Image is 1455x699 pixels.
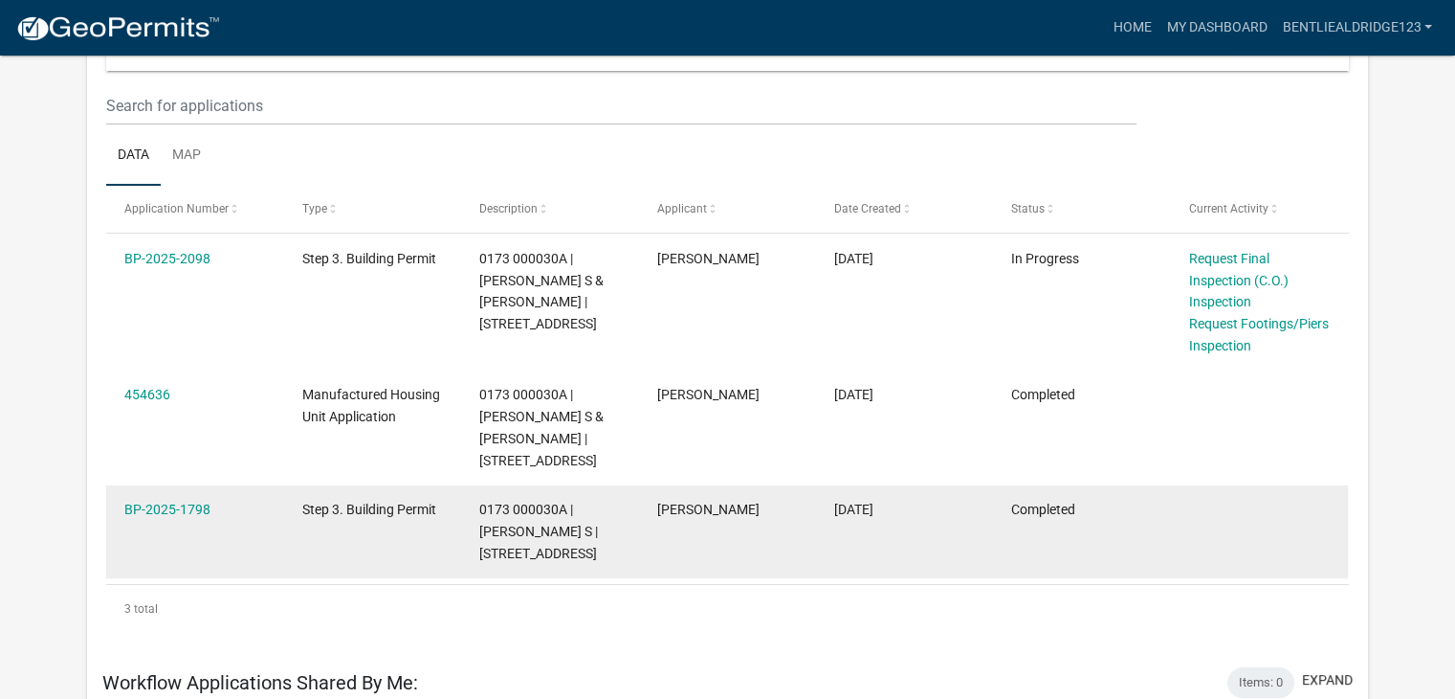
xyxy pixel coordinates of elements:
a: Data [106,125,161,187]
span: Manufactured Housing Unit Application [302,387,440,424]
a: Map [161,125,212,187]
span: Applicant [657,202,707,215]
span: Application Number [124,202,229,215]
h5: Workflow Applications Shared By Me: [102,671,418,694]
datatable-header-cell: Current Activity [1171,186,1348,232]
a: Request Final Inspection (C.O.) Inspection [1189,251,1289,310]
span: 0173 000030A | COLE JANETTE S & BENTLIE COLE ALDRIDGE | 203 BIG SPRINGS-MOUNTVILLE RD [479,387,604,467]
span: Bentlie Aldridge [657,502,760,517]
a: Request Footings/Piers Inspection [1189,316,1329,353]
a: Home [1105,10,1158,46]
span: 07/24/2025 [834,387,873,402]
span: Completed [1011,502,1075,517]
a: My Dashboard [1158,10,1274,46]
a: 454636 [124,387,170,402]
datatable-header-cell: Application Number [106,186,283,232]
span: Bentlie Aldridge [657,387,760,402]
span: Status [1011,202,1045,215]
span: 09/11/2025 [834,251,873,266]
datatable-header-cell: Type [283,186,460,232]
a: BP-2025-1798 [124,502,210,517]
div: 3 total [106,585,1349,633]
span: In Progress [1011,251,1079,266]
datatable-header-cell: Date Created [816,186,993,232]
datatable-header-cell: Description [461,186,638,232]
span: 0173 000030A | COLE JANETTE S & BENTLIE COLE ALDRIDGE | 203 BIG SPRINGS-MOUNTVILLE RD [479,251,604,331]
span: Current Activity [1189,202,1268,215]
span: Type [302,202,327,215]
span: Description [479,202,538,215]
div: Items: 0 [1227,667,1294,698]
span: Bentlie Aldridge [657,251,760,266]
button: expand [1302,670,1353,690]
datatable-header-cell: Status [993,186,1170,232]
a: BP-2025-2098 [124,251,210,266]
span: Completed [1011,387,1075,402]
datatable-header-cell: Applicant [638,186,815,232]
span: 0173 000030A | COLE JANETTE S | 203 BIG SPRINGS-MOUNTVILLE RD [479,502,598,561]
input: Search for applications [106,86,1136,125]
a: bentliealdridge123 [1274,10,1440,46]
span: Date Created [834,202,901,215]
span: Step 3. Building Permit [302,502,436,517]
span: Step 3. Building Permit [302,251,436,266]
span: 03/03/2025 [834,502,873,517]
